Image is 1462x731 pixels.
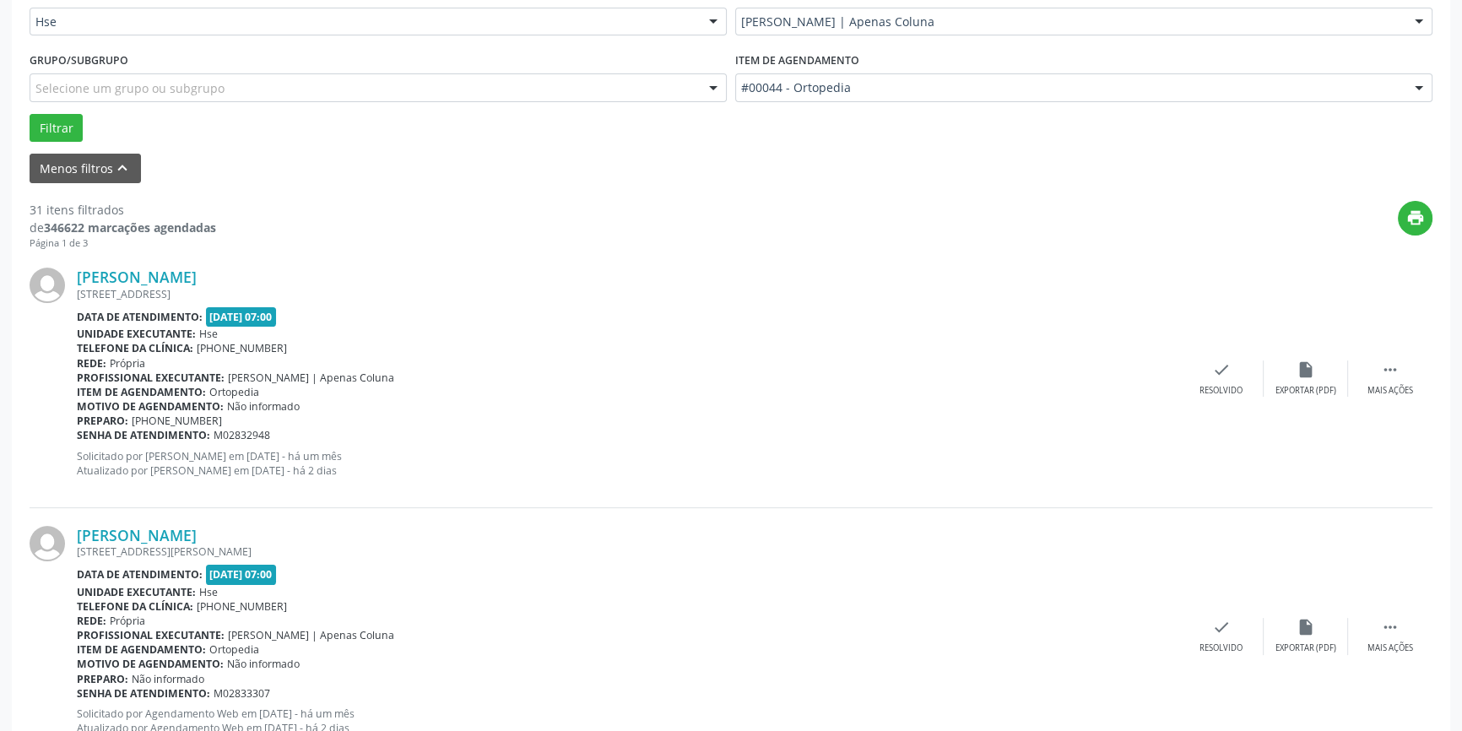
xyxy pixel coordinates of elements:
div: de [30,219,216,236]
span: [PERSON_NAME] | Apenas Coluna [228,628,394,642]
div: Mais ações [1367,642,1413,654]
a: [PERSON_NAME] [77,526,197,544]
i: insert_drive_file [1297,618,1315,636]
i: keyboard_arrow_up [113,159,132,177]
span: M02833307 [214,686,270,701]
b: Motivo de agendamento: [77,399,224,414]
b: Motivo de agendamento: [77,657,224,671]
i: print [1406,208,1425,227]
b: Preparo: [77,414,128,428]
span: [PHONE_NUMBER] [197,599,287,614]
a: [PERSON_NAME] [77,268,197,286]
i: check [1212,618,1231,636]
b: Unidade executante: [77,585,196,599]
b: Senha de atendimento: [77,686,210,701]
span: [PHONE_NUMBER] [132,414,222,428]
div: Página 1 de 3 [30,236,216,251]
span: Não informado [227,657,300,671]
b: Data de atendimento: [77,310,203,324]
span: Hse [199,585,218,599]
span: [DATE] 07:00 [206,307,277,327]
span: #00044 - Ortopedia [741,79,1398,96]
div: Mais ações [1367,385,1413,397]
span: Hse [199,327,218,341]
label: Item de agendamento [735,47,859,73]
span: Selecione um grupo ou subgrupo [35,79,225,97]
div: [STREET_ADDRESS][PERSON_NAME] [77,544,1179,559]
b: Telefone da clínica: [77,599,193,614]
b: Preparo: [77,672,128,686]
i: check [1212,360,1231,379]
span: M02832948 [214,428,270,442]
b: Rede: [77,356,106,371]
b: Unidade executante: [77,327,196,341]
i:  [1381,618,1400,636]
b: Profissional executante: [77,628,225,642]
div: 31 itens filtrados [30,201,216,219]
div: Resolvido [1199,642,1243,654]
span: Ortopedia [209,642,259,657]
span: [PERSON_NAME] | Apenas Coluna [228,371,394,385]
span: Própria [110,356,145,371]
b: Item de agendamento: [77,642,206,657]
p: Solicitado por [PERSON_NAME] em [DATE] - há um mês Atualizado por [PERSON_NAME] em [DATE] - há 2 ... [77,449,1179,478]
i: insert_drive_file [1297,360,1315,379]
label: Grupo/Subgrupo [30,47,128,73]
b: Rede: [77,614,106,628]
img: img [30,526,65,561]
span: [PERSON_NAME] | Apenas Coluna [741,14,1398,30]
button: print [1398,201,1432,236]
button: Menos filtroskeyboard_arrow_up [30,154,141,183]
b: Profissional executante: [77,371,225,385]
img: img [30,268,65,303]
span: Ortopedia [209,385,259,399]
b: Item de agendamento: [77,385,206,399]
span: Hse [35,14,692,30]
span: [PHONE_NUMBER] [197,341,287,355]
div: [STREET_ADDRESS] [77,287,1179,301]
span: Não informado [227,399,300,414]
i:  [1381,360,1400,379]
span: Não informado [132,672,204,686]
span: [DATE] 07:00 [206,565,277,584]
button: Filtrar [30,114,83,143]
span: Própria [110,614,145,628]
b: Telefone da clínica: [77,341,193,355]
b: Data de atendimento: [77,567,203,582]
div: Exportar (PDF) [1275,385,1336,397]
div: Resolvido [1199,385,1243,397]
b: Senha de atendimento: [77,428,210,442]
strong: 346622 marcações agendadas [44,219,216,236]
div: Exportar (PDF) [1275,642,1336,654]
